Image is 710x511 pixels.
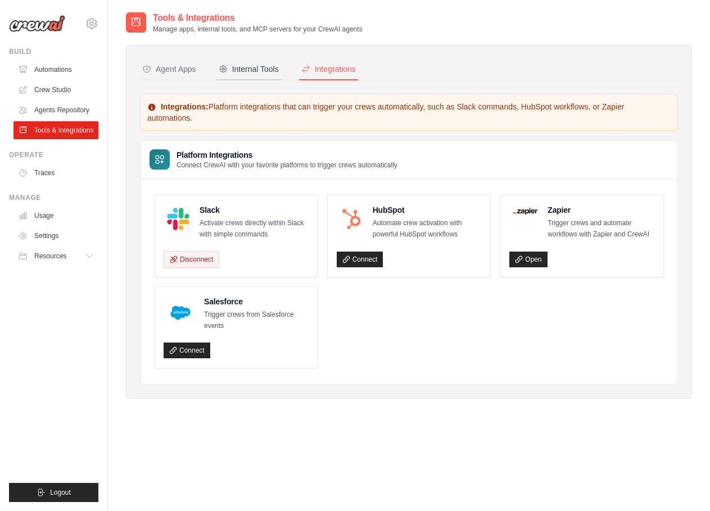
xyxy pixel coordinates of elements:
[13,61,98,79] a: Automations
[13,227,98,245] a: Settings
[13,164,98,182] a: Traces
[513,208,537,215] img: Zapier Logo
[299,59,358,80] button: Integrations
[9,15,65,32] img: Logo
[337,252,383,267] a: Connect
[13,121,98,139] a: Tools & Integrations
[301,63,356,75] div: Integrations
[142,63,196,75] div: Agent Apps
[177,161,397,170] p: Connect CrewAI with your favorite platforms to trigger crews automatically
[13,207,98,225] a: Usage
[548,218,654,240] p: Trigger crews and automate workflows with Zapier and CrewAI
[373,204,482,216] h4: HubSpot
[9,483,98,502] button: Logout
[9,150,98,159] div: Operate
[340,208,363,230] img: HubSpot Logo
[177,149,397,161] h3: Platform Integrations
[9,193,98,202] div: Manage
[204,309,309,331] p: Trigger crews from Salesforce events
[9,47,98,56] div: Build
[153,11,363,25] h2: Tools & Integrations
[147,101,671,124] p: Platform integrations that can trigger your crews automatically, such as Slack commands, HubSpot ...
[34,252,66,261] span: Resources
[204,296,309,307] h4: Salesforce
[13,247,98,265] button: Resources
[200,218,309,240] p: Activate crews directly within Slack with simple commands
[373,218,482,240] p: Automate crew activation with powerful HubSpot workflows
[140,59,198,80] button: Agent Apps
[13,101,98,119] a: Agents Repository
[509,252,547,267] a: Open
[167,208,189,230] img: Slack Logo
[153,25,363,34] p: Manage apps, internal tools, and MCP servers for your CrewAI agents
[164,343,210,358] a: Connect
[50,488,71,497] span: Logout
[219,63,279,75] div: Internal Tools
[164,251,219,268] button: Disconnect
[13,81,98,99] a: Crew Studio
[200,204,309,216] h4: Slack
[161,102,209,111] strong: Integrations:
[548,204,654,216] h4: Zapier
[167,299,194,326] img: Salesforce Logo
[216,59,281,80] button: Internal Tools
